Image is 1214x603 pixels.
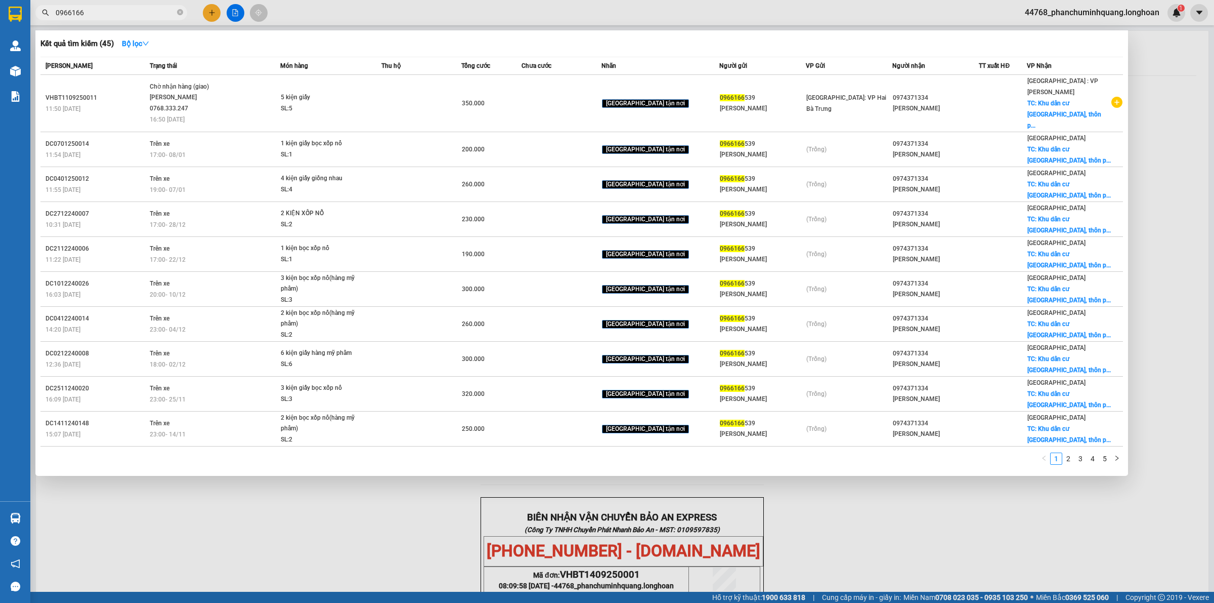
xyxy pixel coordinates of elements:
[281,330,357,341] div: SL: 2
[1027,205,1086,212] span: [GEOGRAPHIC_DATA]
[46,418,147,429] div: DC1411240148
[46,139,147,149] div: DC0701250014
[893,348,978,359] div: 0974371334
[1027,379,1086,386] span: [GEOGRAPHIC_DATA]
[46,396,80,403] span: 16:09 [DATE]
[1027,170,1086,177] span: [GEOGRAPHIC_DATA]
[1063,453,1074,464] a: 2
[461,62,490,69] span: Tổng cước
[720,280,745,287] span: 0966166
[893,149,978,160] div: [PERSON_NAME]
[46,256,80,263] span: 11:22 [DATE]
[46,383,147,394] div: DC2511240020
[893,289,978,300] div: [PERSON_NAME]
[462,146,485,153] span: 200.000
[602,320,689,329] span: [GEOGRAPHIC_DATA] tận nơi
[46,361,80,368] span: 12:36 [DATE]
[1114,455,1120,461] span: right
[1027,135,1086,142] span: [GEOGRAPHIC_DATA]
[720,254,805,265] div: [PERSON_NAME]
[462,100,485,107] span: 350.000
[150,350,169,357] span: Trên xe
[1027,414,1086,421] span: [GEOGRAPHIC_DATA]
[150,140,169,147] span: Trên xe
[46,244,147,254] div: DC2112240006
[720,385,745,392] span: 0966166
[1027,77,1098,96] span: [GEOGRAPHIC_DATA] : VP [PERSON_NAME]
[893,103,978,114] div: [PERSON_NAME]
[1027,251,1111,269] span: TC: Khu dân cư [GEOGRAPHIC_DATA], thôn p...
[177,9,183,15] span: close-circle
[893,219,978,230] div: [PERSON_NAME]
[806,62,825,69] span: VP Gửi
[806,355,827,363] span: (Trống)
[720,324,805,335] div: [PERSON_NAME]
[806,146,827,153] span: (Trống)
[10,41,21,51] img: warehouse-icon
[142,40,149,47] span: down
[720,245,745,252] span: 0966166
[602,285,689,294] span: [GEOGRAPHIC_DATA] tận nơi
[150,420,169,427] span: Trên xe
[1027,100,1101,129] span: TC: Khu dân cư [GEOGRAPHIC_DATA], thôn p...
[46,93,147,103] div: VHBT1109250011
[281,413,357,434] div: 2 kiện bọc xốp nổ(hàng mỹ phẩm)
[150,245,169,252] span: Trên xe
[893,394,978,405] div: [PERSON_NAME]
[150,326,186,333] span: 23:00 - 04/12
[10,91,21,102] img: solution-icon
[150,175,169,182] span: Trên xe
[150,256,186,263] span: 17:00 - 22/12
[806,425,827,432] span: (Trống)
[281,273,357,295] div: 3 kiện bọc xốp nổ(hàng mỹ phẩm)
[10,66,21,76] img: warehouse-icon
[281,308,357,330] div: 2 kiện bọc xốp nổ(hàng mỹ phẩm)
[806,94,886,112] span: [GEOGRAPHIC_DATA]: VP Hai Bà Trưng
[150,431,186,438] span: 23:00 - 14/11
[719,62,747,69] span: Người gửi
[720,420,745,427] span: 0966166
[150,92,226,114] div: [PERSON_NAME] 0768.333.247
[1038,453,1050,465] li: Previous Page
[1099,453,1110,464] a: 5
[601,62,616,69] span: Nhãn
[720,383,805,394] div: 539
[150,221,186,228] span: 17:00 - 28/12
[46,431,80,438] span: 15:07 [DATE]
[46,313,147,324] div: DC0412240014
[281,173,357,184] div: 4 kiện giấy giống nhau
[720,394,805,405] div: [PERSON_NAME]
[979,62,1010,69] span: TT xuất HĐ
[462,216,485,223] span: 230.000
[462,320,485,328] span: 260.000
[720,103,805,114] div: [PERSON_NAME]
[281,103,357,114] div: SL: 5
[462,390,485,397] span: 320.000
[602,425,689,434] span: [GEOGRAPHIC_DATA] tận nơi
[11,559,20,569] span: notification
[11,536,20,546] span: question-circle
[150,291,186,298] span: 20:00 - 10/12
[893,139,978,149] div: 0974371334
[893,418,978,429] div: 0974371334
[1111,97,1122,108] span: plus-circle
[806,320,827,328] span: (Trống)
[893,313,978,324] div: 0974371334
[280,62,308,69] span: Món hàng
[720,313,805,324] div: 539
[1027,146,1111,164] span: TC: Khu dân cư [GEOGRAPHIC_DATA], thôn p...
[281,138,357,149] div: 1 kiện giấy bọc xốp nổ
[1027,344,1086,351] span: [GEOGRAPHIC_DATA]
[281,208,357,219] div: 2 KIỆN XỐP NỔ
[1027,274,1086,282] span: [GEOGRAPHIC_DATA]
[1062,453,1074,465] li: 2
[893,244,978,254] div: 0974371334
[720,210,745,217] span: 0966166
[177,8,183,18] span: close-circle
[281,359,357,370] div: SL: 6
[893,209,978,219] div: 0974371334
[806,390,827,397] span: (Trống)
[893,324,978,335] div: [PERSON_NAME]
[462,355,485,363] span: 300.000
[1075,453,1086,464] a: 3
